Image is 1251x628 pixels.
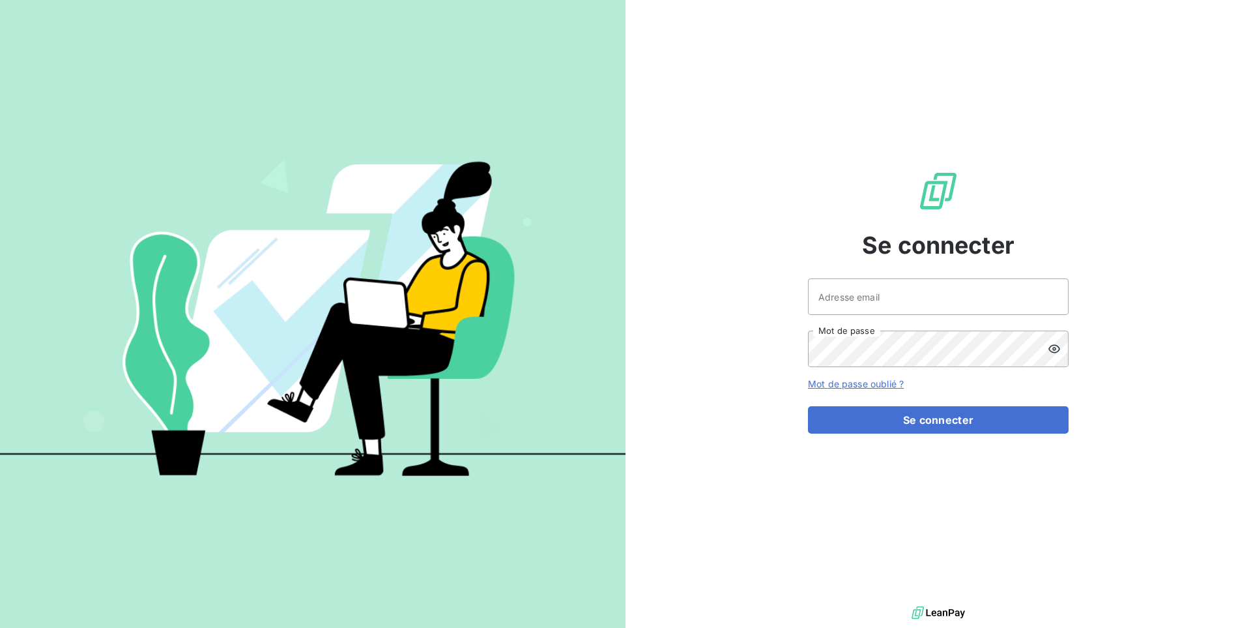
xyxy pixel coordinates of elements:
[862,228,1014,263] span: Se connecter
[808,406,1069,434] button: Se connecter
[912,603,965,623] img: logo
[917,170,959,212] img: Logo LeanPay
[808,278,1069,315] input: placeholder
[808,378,904,389] a: Mot de passe oublié ?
